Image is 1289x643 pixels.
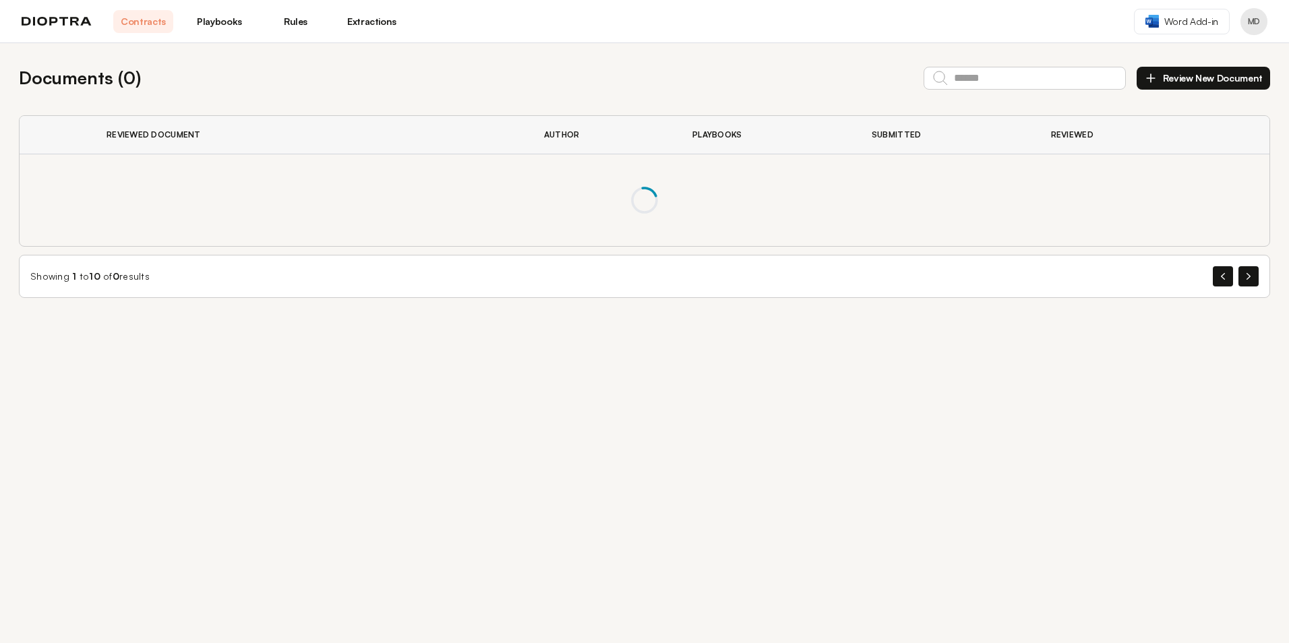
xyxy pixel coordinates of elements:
[1240,8,1267,35] button: Profile menu
[676,116,856,154] th: Playbooks
[342,10,402,33] a: Extractions
[113,270,119,282] span: 0
[1164,15,1218,28] span: Word Add-in
[90,116,528,154] th: Reviewed Document
[19,65,141,91] h2: Documents ( 0 )
[528,116,676,154] th: Author
[856,116,1035,154] th: Submitted
[1145,15,1159,28] img: word
[30,270,150,283] div: Showing to of results
[113,10,173,33] a: Contracts
[631,187,658,214] span: Loading
[1137,67,1270,90] button: Review New Document
[1035,116,1199,154] th: Reviewed
[189,10,249,33] a: Playbooks
[1213,266,1233,286] button: Previous
[72,270,76,282] span: 1
[266,10,326,33] a: Rules
[1134,9,1230,34] a: Word Add-in
[1238,266,1259,286] button: Next
[89,270,100,282] span: 10
[22,17,92,26] img: logo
